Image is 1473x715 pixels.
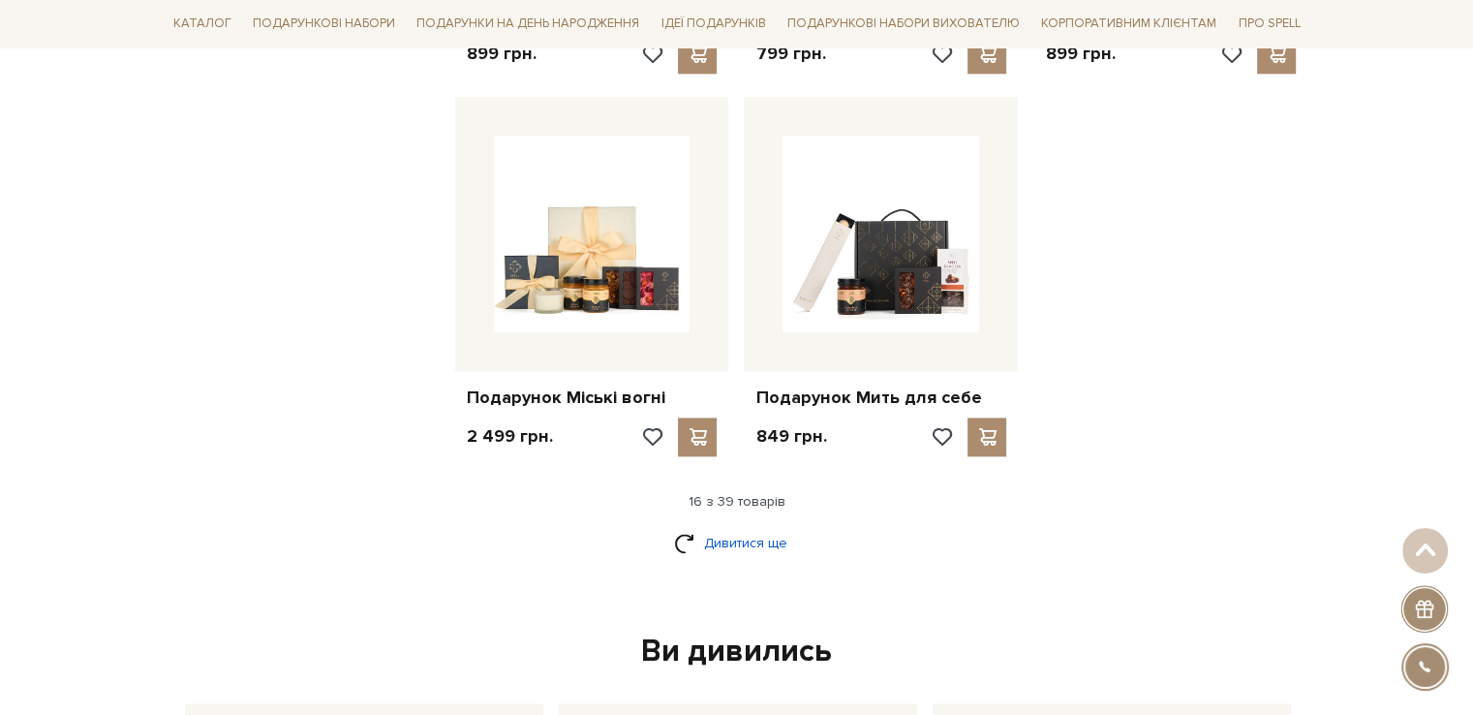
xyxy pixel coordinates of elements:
[1230,10,1307,40] a: Про Spell
[755,425,826,448] p: 849 грн.
[780,8,1028,41] a: Подарункові набори вихователю
[755,43,825,65] p: 799 грн.
[166,10,239,40] a: Каталог
[653,10,773,40] a: Ідеї подарунків
[177,632,1297,672] div: Ви дивились
[409,10,647,40] a: Подарунки на День народження
[245,10,403,40] a: Подарункові набори
[674,526,800,560] a: Дивитися ще
[467,43,537,65] p: 899 грн.
[755,387,1006,409] a: Подарунок Мить для себе
[158,493,1316,511] div: 16 з 39 товарів
[1033,8,1224,41] a: Корпоративним клієнтам
[1045,43,1115,65] p: 899 грн.
[467,387,718,409] a: Подарунок Міські вогні
[467,425,553,448] p: 2 499 грн.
